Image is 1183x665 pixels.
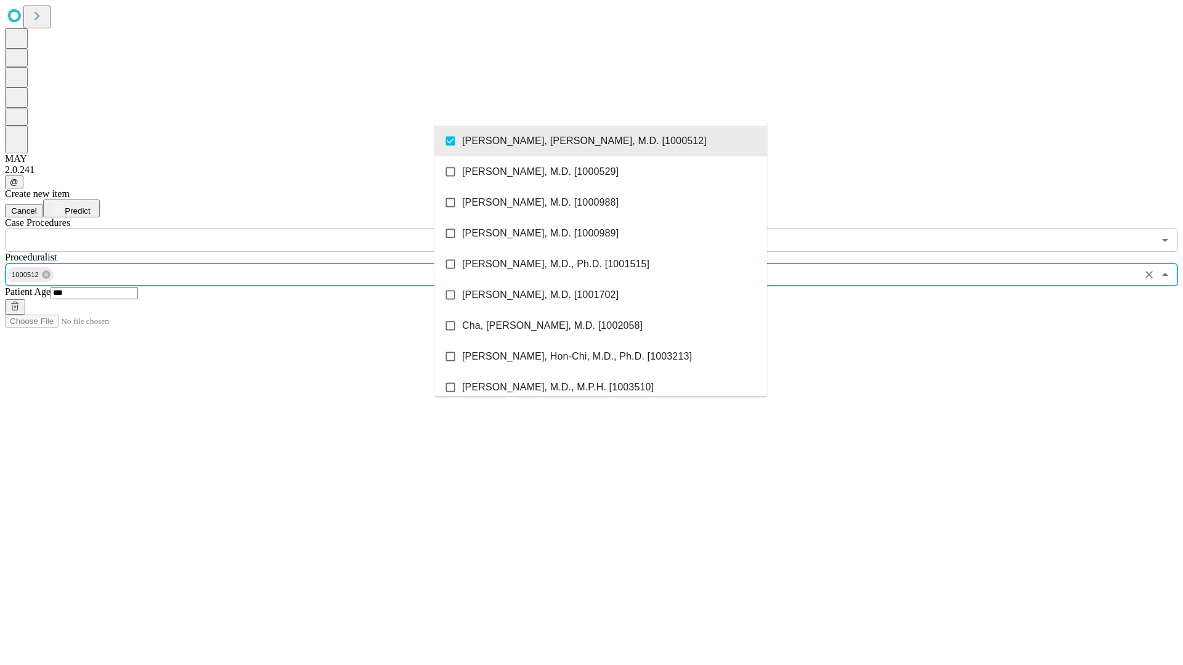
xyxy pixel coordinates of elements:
[1157,266,1174,283] button: Close
[5,175,23,188] button: @
[5,153,1178,164] div: MAY
[43,199,100,217] button: Predict
[5,164,1178,175] div: 2.0.241
[11,206,37,216] span: Cancel
[5,286,51,297] span: Patient Age
[5,204,43,217] button: Cancel
[5,252,57,262] span: Proceduralist
[462,318,643,333] span: Cha, [PERSON_NAME], M.D. [1002058]
[5,217,70,228] span: Scheduled Procedure
[462,226,619,241] span: [PERSON_NAME], M.D. [1000989]
[462,195,619,210] span: [PERSON_NAME], M.D. [1000988]
[5,188,70,199] span: Create new item
[462,134,707,148] span: [PERSON_NAME], [PERSON_NAME], M.D. [1000512]
[462,380,654,395] span: [PERSON_NAME], M.D., M.P.H. [1003510]
[7,268,44,282] span: 1000512
[462,164,619,179] span: [PERSON_NAME], M.D. [1000529]
[462,349,692,364] span: [PERSON_NAME], Hon-Chi, M.D., Ph.D. [1003213]
[65,206,90,216] span: Predict
[1157,232,1174,249] button: Open
[462,288,619,302] span: [PERSON_NAME], M.D. [1001702]
[1140,266,1158,283] button: Clear
[7,267,54,282] div: 1000512
[10,177,18,187] span: @
[462,257,649,272] span: [PERSON_NAME], M.D., Ph.D. [1001515]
